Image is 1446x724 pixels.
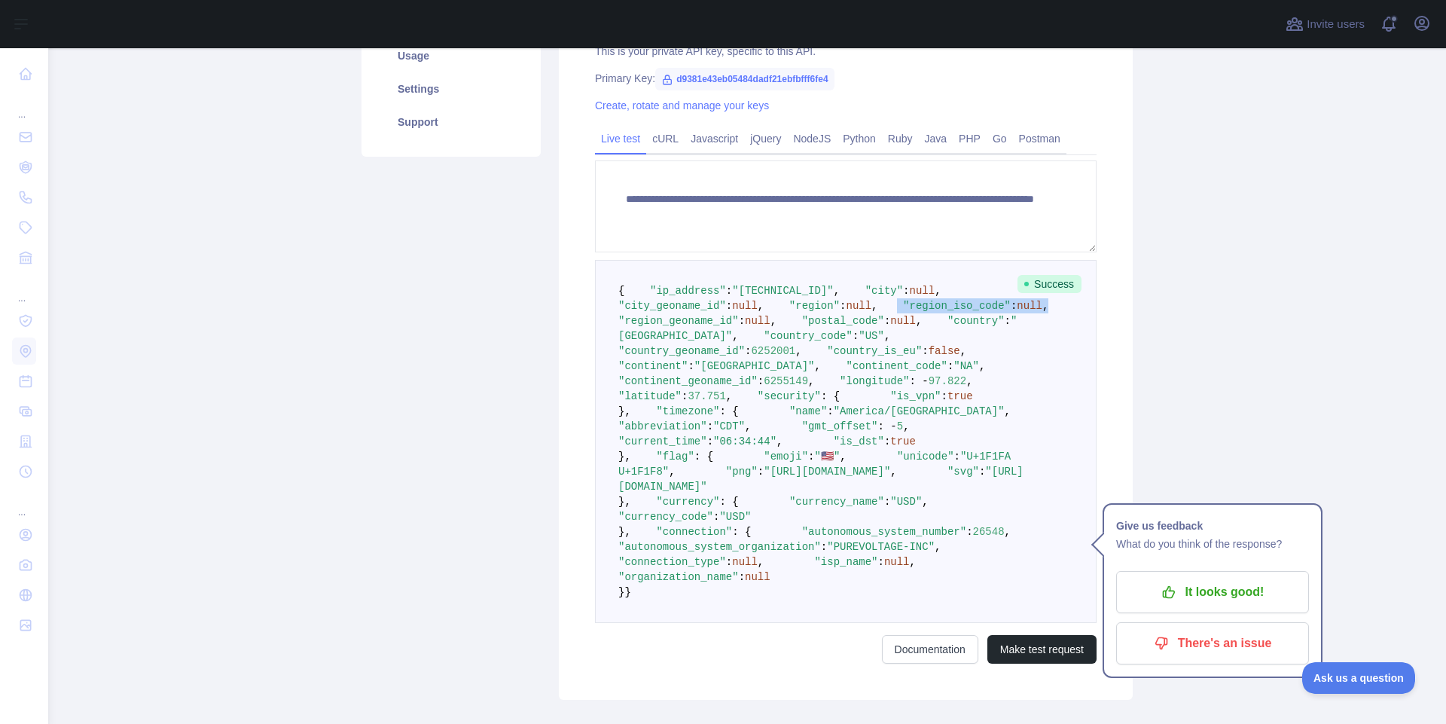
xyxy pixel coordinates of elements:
span: "NA" [953,360,979,372]
span: "city" [865,285,903,297]
span: : [808,451,814,463]
span: }, [618,405,631,417]
button: It looks good! [1116,571,1309,613]
span: "connection" [656,526,732,538]
span: : [726,285,732,297]
span: "continent_code" [846,360,947,372]
span: : [758,375,764,387]
span: "country_geoname_id" [618,345,745,357]
span: , [770,315,776,327]
span: : [954,451,960,463]
a: NodeJS [787,127,837,151]
span: "[TECHNICAL_ID]" [732,285,833,297]
span: : [713,511,719,523]
a: Go [987,127,1013,151]
span: "connection_type" [618,556,726,568]
a: Javascript [685,127,744,151]
p: There's an issue [1127,631,1298,656]
span: , [935,285,941,297]
span: , [890,466,896,478]
span: : { [732,526,751,538]
span: "is_vpn" [890,390,941,402]
span: : [827,405,833,417]
span: "postal_code" [802,315,884,327]
a: Java [919,127,953,151]
span: "[GEOGRAPHIC_DATA]" [694,360,815,372]
a: Support [380,105,523,139]
span: "country_code" [764,330,853,342]
div: This is your private API key, specific to this API. [595,44,1097,59]
span: , [935,541,941,553]
span: Success [1017,275,1081,293]
span: null [846,300,871,312]
span: : [877,556,883,568]
span: }, [618,451,631,463]
span: : [726,300,732,312]
span: : [884,315,890,327]
span: "country_is_eu" [827,345,922,357]
span: , [795,345,801,357]
span: "currency" [656,496,719,508]
span: true [890,435,916,448]
span: , [776,435,782,448]
span: , [814,360,820,372]
span: "security" [758,390,821,402]
span: } [624,586,630,598]
div: ... [12,488,36,518]
span: 97.822 [929,375,966,387]
span: "png" [726,466,758,478]
span: , [808,375,814,387]
span: "USD" [890,496,922,508]
span: , [1005,405,1011,417]
span: "ip_address" [650,285,726,297]
span: "svg" [947,466,979,478]
span: : [726,556,732,568]
span: , [960,345,966,357]
span: "organization_name" [618,571,739,583]
span: , [745,420,751,432]
span: : [758,466,764,478]
span: "region" [789,300,840,312]
span: 37.751 [688,390,725,402]
span: , [871,300,877,312]
span: , [966,375,972,387]
span: : [739,315,745,327]
span: d9381e43eb05484dadf21ebfbfff6fe4 [655,68,834,90]
span: "is_dst" [834,435,884,448]
span: "region_iso_code" [903,300,1011,312]
span: : [941,390,947,402]
span: "autonomous_system_organization" [618,541,821,553]
span: : [707,435,713,448]
iframe: Toggle Customer Support [1302,662,1416,694]
span: "city_geoname_id" [618,300,726,312]
span: , [916,315,922,327]
span: null [732,556,758,568]
span: true [947,390,973,402]
p: It looks good! [1127,579,1298,605]
span: , [1042,300,1048,312]
span: : - [878,420,897,432]
span: : [853,330,859,342]
span: null [745,571,770,583]
span: : [1005,315,1011,327]
span: , [1005,526,1011,538]
a: Live test [595,127,646,151]
span: "continent" [618,360,688,372]
span: "currency_code" [618,511,713,523]
span: null [890,315,916,327]
span: , [922,496,928,508]
span: , [884,330,890,342]
span: "autonomous_system_number" [802,526,966,538]
span: "name" [789,405,827,417]
span: : [821,541,827,553]
span: "CDT" [713,420,745,432]
span: }, [618,496,631,508]
span: "flag" [656,451,694,463]
button: There's an issue [1116,622,1309,664]
span: : [903,285,909,297]
span: : [707,420,713,432]
a: PHP [953,127,987,151]
span: , [834,285,840,297]
div: ... [12,90,36,121]
div: Primary Key: [595,71,1097,86]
